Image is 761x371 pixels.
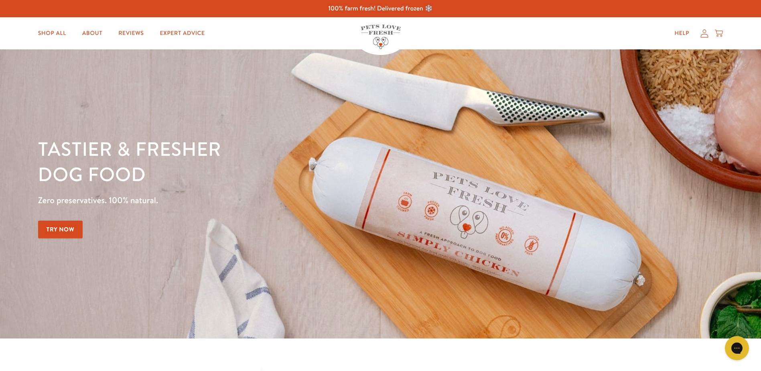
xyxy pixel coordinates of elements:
a: Reviews [112,25,150,41]
p: Zero preservatives. 100% natural. [38,193,495,208]
h1: Tastier & fresher dog food [38,137,495,187]
a: Expert Advice [154,25,211,41]
iframe: Gorgias live chat messenger [721,333,753,363]
a: Shop All [32,25,73,41]
img: Pets Love Fresh [361,24,401,49]
a: Try Now [38,220,83,238]
a: About [76,25,109,41]
a: Help [668,25,696,41]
